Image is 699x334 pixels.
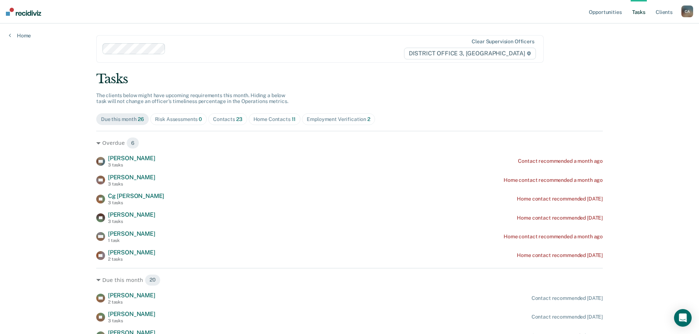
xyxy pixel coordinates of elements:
[292,116,296,122] span: 11
[517,215,603,221] div: Home contact recommended [DATE]
[145,274,161,286] span: 20
[108,249,155,256] span: [PERSON_NAME]
[108,318,155,323] div: 3 tasks
[108,155,155,162] span: [PERSON_NAME]
[108,219,155,224] div: 3 tasks
[96,274,603,286] div: Due this month 20
[517,196,603,202] div: Home contact recommended [DATE]
[213,116,242,122] div: Contacts
[532,314,603,320] div: Contact recommended [DATE]
[532,295,603,301] div: Contact recommended [DATE]
[6,8,41,16] img: Recidiviz
[9,32,31,39] a: Home
[236,116,242,122] span: 23
[126,137,139,149] span: 6
[108,200,164,205] div: 3 tasks
[138,116,144,122] span: 26
[96,92,288,104] span: The clients below might have upcoming requirements this month. Hiding a below task will not chang...
[101,116,144,122] div: Due this month
[108,192,164,199] span: Cg [PERSON_NAME]
[517,252,603,258] div: Home contact recommended [DATE]
[108,257,155,262] div: 2 tasks
[504,234,603,240] div: Home contact recommended a month ago
[96,137,603,149] div: Overdue 6
[155,116,202,122] div: Risk Assessments
[108,162,155,168] div: 3 tasks
[253,116,296,122] div: Home Contacts
[199,116,202,122] span: 0
[674,309,692,327] div: Open Intercom Messenger
[108,238,155,243] div: 1 task
[108,181,155,187] div: 3 tasks
[108,311,155,318] span: [PERSON_NAME]
[681,5,693,17] button: CA
[108,174,155,181] span: [PERSON_NAME]
[96,71,603,87] div: Tasks
[472,38,534,45] div: Clear supervision officers
[518,158,603,164] div: Contact recommended a month ago
[108,211,155,218] span: [PERSON_NAME]
[108,300,155,305] div: 2 tasks
[367,116,370,122] span: 2
[307,116,370,122] div: Employment Verification
[681,5,693,17] div: C A
[504,177,603,183] div: Home contact recommended a month ago
[108,230,155,237] span: [PERSON_NAME]
[404,48,536,59] span: DISTRICT OFFICE 3, [GEOGRAPHIC_DATA]
[108,292,155,299] span: [PERSON_NAME]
